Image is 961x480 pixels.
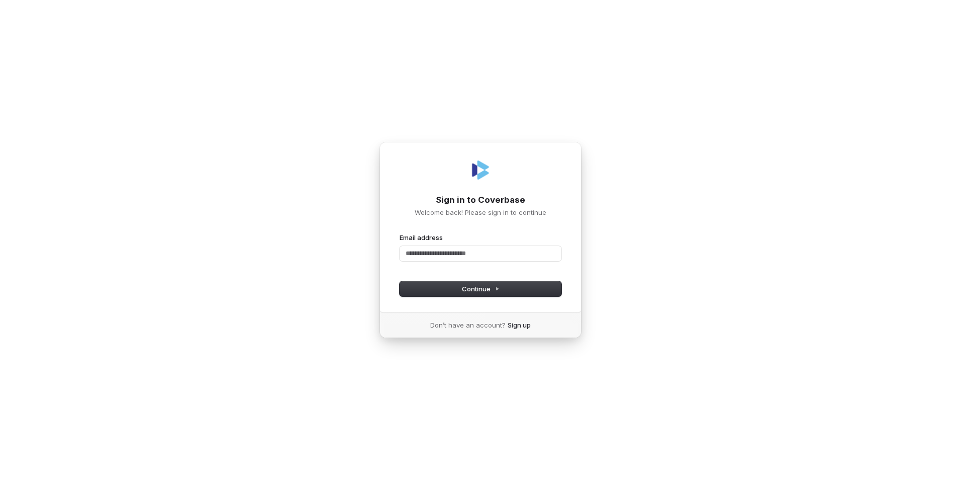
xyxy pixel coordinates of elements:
a: Sign up [508,321,531,330]
span: Don’t have an account? [430,321,506,330]
button: Continue [400,281,561,296]
img: Coverbase [468,158,493,182]
label: Email address [400,233,443,242]
span: Continue [462,284,500,293]
h1: Sign in to Coverbase [400,194,561,206]
p: Welcome back! Please sign in to continue [400,208,561,217]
